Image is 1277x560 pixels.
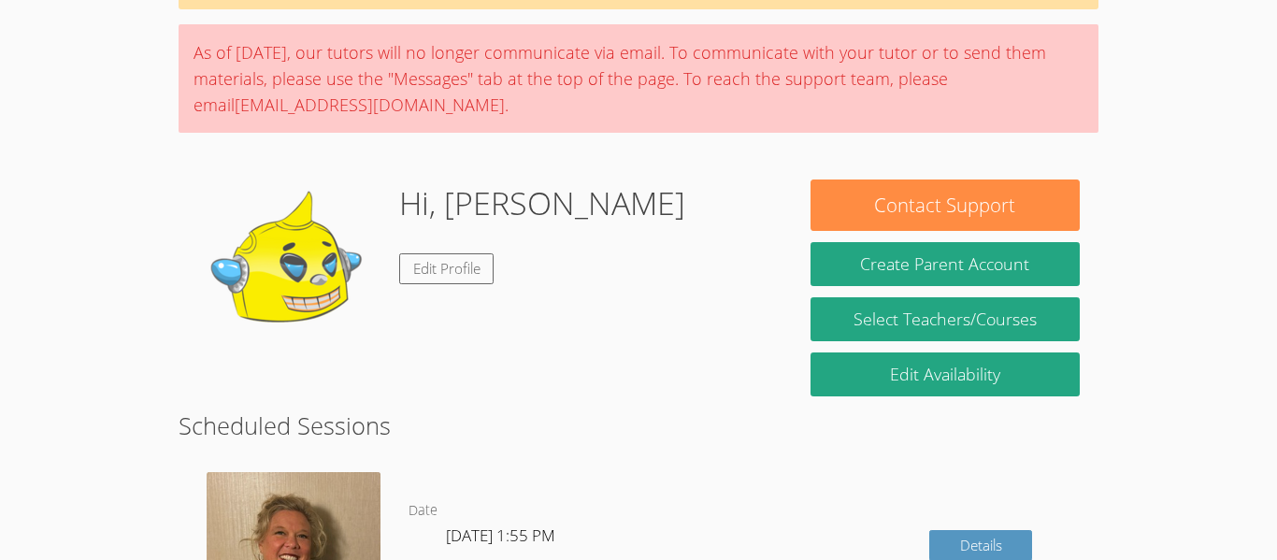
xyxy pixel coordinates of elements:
a: Edit Profile [399,253,495,284]
a: Select Teachers/Courses [811,297,1080,341]
dt: Date [409,499,438,523]
button: Contact Support [811,179,1080,231]
div: As of [DATE], our tutors will no longer communicate via email. To communicate with your tutor or ... [179,24,1098,133]
h1: Hi, [PERSON_NAME] [399,179,685,227]
h2: Scheduled Sessions [179,408,1098,443]
img: default.png [197,179,384,366]
a: Edit Availability [811,352,1080,396]
span: [DATE] 1:55 PM [446,524,555,546]
button: Create Parent Account [811,242,1080,286]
